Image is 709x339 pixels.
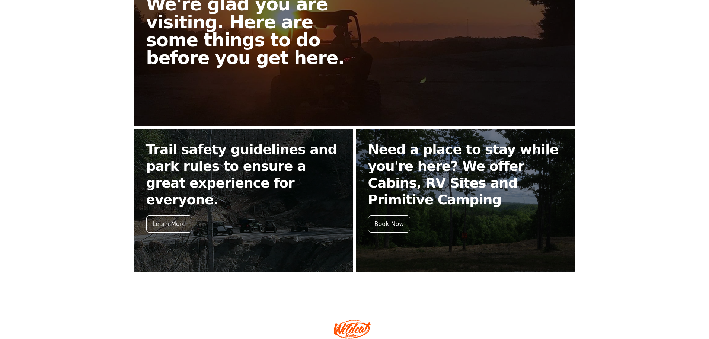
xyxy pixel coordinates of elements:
a: Need a place to stay while you're here? We offer Cabins, RV Sites and Primitive Camping Book Now [356,129,575,272]
a: Trail safety guidelines and park rules to ensure a great experience for everyone. Learn More [134,129,353,272]
div: Learn More [146,215,192,233]
h2: Trail safety guidelines and park rules to ensure a great experience for everyone. [146,141,341,208]
div: Book Now [368,215,411,233]
h2: Need a place to stay while you're here? We offer Cabins, RV Sites and Primitive Camping [368,141,563,208]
